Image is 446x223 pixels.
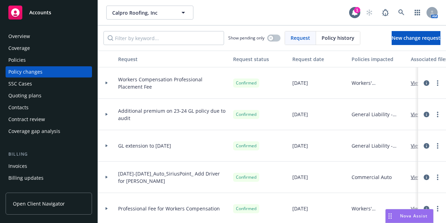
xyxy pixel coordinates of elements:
[352,205,405,212] span: Workers' Compensation - CALPRO ROOFING INC
[394,6,408,20] a: Search
[118,76,228,90] span: Workers Compensation Professional Placement Fee
[118,205,220,212] span: Professional Fee for Workers Compensation
[236,174,256,180] span: Confirmed
[233,55,287,63] div: Request status
[292,173,308,181] span: [DATE]
[411,205,438,212] a: View files
[6,78,92,89] a: SSC Cases
[354,7,360,13] div: 1
[112,9,172,16] span: Calpro Roofing, Inc
[236,143,256,149] span: Confirmed
[422,110,431,119] a: circleInformation
[6,126,92,137] a: Coverage gap analysis
[392,35,440,41] span: New change request
[410,6,424,20] a: Switch app
[352,79,405,87] span: Workers' Compensation
[8,172,44,184] div: Billing updates
[352,55,405,63] div: Policies impacted
[118,55,228,63] div: Request
[103,31,224,45] input: Filter by keyword...
[352,111,405,118] span: General Liability - CalPro Roofing, Inc
[8,66,43,77] div: Policy changes
[386,209,394,223] div: Drag to move
[422,173,431,181] a: circleInformation
[433,173,442,181] a: more
[236,111,256,118] span: Confirmed
[349,51,408,67] button: Policies impacted
[236,206,256,212] span: Confirmed
[98,130,115,162] div: Toggle Row Expanded
[8,90,41,101] div: Quoting plans
[6,3,92,22] a: Accounts
[6,54,92,66] a: Policies
[433,142,442,150] a: more
[98,162,115,193] div: Toggle Row Expanded
[422,142,431,150] a: circleInformation
[322,34,354,42] span: Policy history
[6,151,92,158] div: Billing
[6,43,92,54] a: Coverage
[290,51,349,67] button: Request date
[6,114,92,125] a: Contract review
[292,111,308,118] span: [DATE]
[422,205,431,213] a: circleInformation
[118,170,228,185] span: [DATE]-[DATE]_Auto_SiriusPoint_ Add Driver for [PERSON_NAME]
[6,184,92,195] a: Account charges
[6,161,92,172] a: Invoices
[411,79,438,87] a: View files
[6,172,92,184] a: Billing updates
[230,51,290,67] button: Request status
[98,99,115,130] div: Toggle Row Expanded
[433,110,442,119] a: more
[29,10,51,15] span: Accounts
[411,142,438,149] a: View files
[106,6,193,20] button: Calpro Roofing, Inc
[292,142,308,149] span: [DATE]
[8,102,29,113] div: Contacts
[8,43,30,54] div: Coverage
[8,31,30,42] div: Overview
[292,79,308,87] span: [DATE]
[400,213,428,219] span: Nova Assist
[378,6,392,20] a: Report a Bug
[352,142,405,149] span: General Liability - CalPro Roofing, Inc
[411,173,438,181] a: View files
[118,107,228,122] span: Additional premium on 23-24 GL policy due to audit
[385,209,433,223] button: Nova Assist
[8,161,27,172] div: Invoices
[362,6,376,20] a: Start snowing
[118,142,171,149] span: GL extension to [DATE]
[291,34,310,42] span: Request
[13,200,65,207] span: Open Client Navigator
[98,67,115,99] div: Toggle Row Expanded
[8,54,26,66] div: Policies
[8,184,47,195] div: Account charges
[8,126,60,137] div: Coverage gap analysis
[433,205,442,213] a: more
[115,51,230,67] button: Request
[8,114,45,125] div: Contract review
[6,31,92,42] a: Overview
[6,90,92,101] a: Quoting plans
[6,102,92,113] a: Contacts
[352,173,392,181] span: Commercial Auto
[292,55,346,63] div: Request date
[392,31,440,45] a: New change request
[433,79,442,87] a: more
[8,78,32,89] div: SSC Cases
[411,111,438,118] a: View files
[6,66,92,77] a: Policy changes
[228,35,264,41] span: Show pending only
[292,205,308,212] span: [DATE]
[422,79,431,87] a: circleInformation
[236,80,256,86] span: Confirmed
